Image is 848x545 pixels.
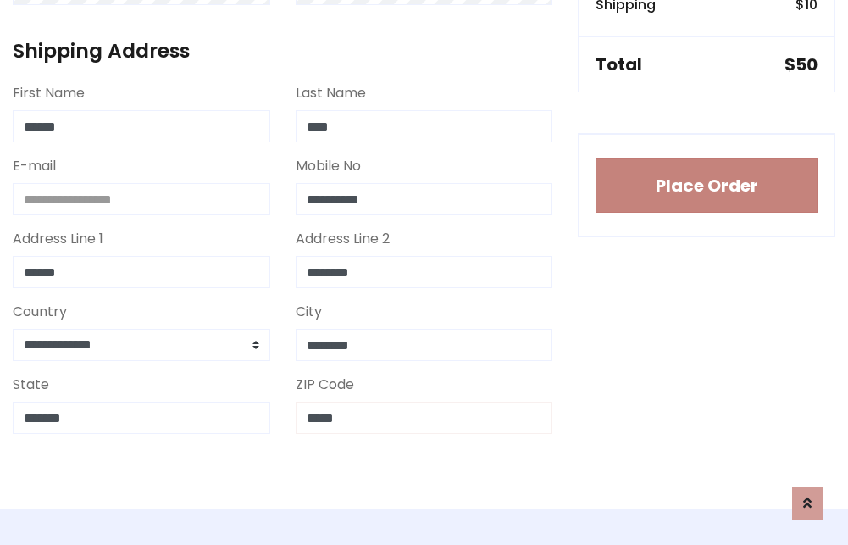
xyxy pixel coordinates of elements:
h5: Total [596,54,642,75]
label: First Name [13,83,85,103]
label: State [13,375,49,395]
label: Address Line 1 [13,229,103,249]
h5: $ [784,54,818,75]
label: Last Name [296,83,366,103]
label: ZIP Code [296,375,354,395]
label: E-mail [13,156,56,176]
span: 50 [795,53,818,76]
label: Address Line 2 [296,229,390,249]
label: Mobile No [296,156,361,176]
h4: Shipping Address [13,39,552,63]
label: Country [13,302,67,322]
button: Place Order [596,158,818,213]
label: City [296,302,322,322]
